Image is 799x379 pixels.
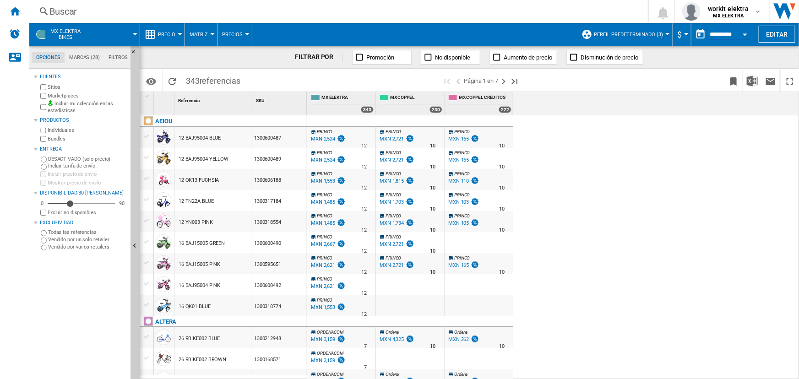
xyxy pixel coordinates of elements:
button: Promoción [352,50,412,65]
img: excel-24x24.png [747,76,758,87]
span: Ordena [454,330,467,335]
span: Referencia [178,98,200,103]
label: Todas las referencias [48,229,127,236]
input: Todas las referencias [41,230,47,236]
div: Precios [222,23,247,46]
button: Precio [158,23,180,46]
div: Tiempo de entrega : 10 días [430,268,435,277]
div: MXN 1,553 [310,177,346,186]
div: MXN 1,703 [378,198,414,207]
button: >Página anterior [453,70,464,92]
div: Tiempo de entrega : 12 días [361,247,367,256]
input: DESACTIVADO (solo precio) [41,157,47,162]
span: Precio [158,32,175,38]
div: MXN 2,621 [310,282,346,291]
img: promotionV3.png [405,156,414,163]
div: 12 BAJ95004 YELLOW [179,149,228,170]
img: promotionV3.png [337,177,346,184]
button: Última página [509,70,520,92]
div: MXN 262 [448,336,469,342]
div: Matriz [190,23,212,46]
div: MXN 2,667 [311,241,335,247]
img: promotionV3.png [405,177,414,184]
div: Tiempo de entrega : 10 días [499,268,505,277]
span: PRINCO [317,213,332,218]
input: Vendido por varios retailers [41,245,47,251]
img: promotionV3.png [337,261,346,269]
div: MXN 2,524 [310,156,346,165]
div: Tiempo de entrega : 10 días [499,205,505,214]
button: Ocultar [130,46,141,62]
img: promotionV3.png [337,156,346,163]
div: MXN 262 [447,335,479,344]
div: 12 TN22A BLUE [179,191,214,212]
input: Incluir tarifa de envío [41,164,47,170]
span: MX COPPEL CREDITOS [459,94,511,102]
input: Mostrar precio de envío [40,180,46,186]
div: MXN 2,721 [378,261,414,270]
div: MXN 110 [447,177,479,186]
div: Haga clic para filtrar por esa marca [155,316,176,327]
div: 26 RBIKE002 BROWN [179,349,226,370]
div: Productos [40,117,127,124]
span: PRINCO [454,213,470,218]
div: Tiempo de entrega : 10 días [499,162,505,172]
div: MXN 2,721 [378,240,414,249]
div: MXN 103 [447,198,479,207]
div: MXN 2,667 [310,240,346,249]
div: MX COPPEL 230 offers sold by MX COPPEL [378,92,444,115]
div: Tiempo de entrega : 12 días [361,310,367,319]
span: ORDENACOM [317,330,343,335]
label: Vendido por un solo retailer [48,236,127,243]
div: 1300606188 [252,169,307,190]
img: promotionV3.png [337,356,346,364]
span: referencias [200,76,240,86]
img: promotionV3.png [405,198,414,206]
div: Precio [145,23,180,46]
span: Aumento de precio [504,54,552,61]
span: workit elektra [708,4,749,13]
div: MX ELEKTRA 343 offers sold by MX ELEKTRA [309,92,375,115]
button: Perfil predeterminado (3) [594,23,668,46]
label: Marketplaces [48,92,127,99]
button: Aumento de precio [489,50,557,65]
div: MXN 2,721 [378,135,414,144]
span: ORDENACOM [317,351,343,356]
span: PRINCO [317,276,332,282]
div: Tiempo de entrega : 10 días [430,162,435,172]
div: Tiempo de entrega : 12 días [361,226,367,235]
div: MXN 165 [448,136,469,142]
div: 1300212948 [252,327,307,348]
input: Bundles [40,136,46,142]
div: MXN 2,721 [380,157,404,163]
img: promotionV3.png [470,156,479,163]
div: MXN 1,485 [310,219,346,228]
span: PRINCO [454,192,470,197]
img: promotionV3.png [337,135,346,142]
div: MXN 165 [447,135,479,144]
label: Excluir no disponibles [48,209,127,216]
img: promotionV3.png [337,240,346,248]
div: MXN 165 [448,262,469,268]
div: Tiempo de entrega : 10 días [499,342,505,351]
div: Buscar [49,5,624,18]
img: promotionV3.png [405,219,414,227]
div: 343 offers sold by MX ELEKTRA [361,106,374,113]
input: Vendido por un solo retailer [41,238,47,244]
div: 16 BAJ95004 PINK [179,275,220,296]
div: 26 RBIKE002 BLUE [179,328,220,349]
span: PRINCO [386,192,401,197]
input: Sitios [40,84,46,90]
div: MXN 165 [447,156,479,165]
button: Recargar [163,70,181,92]
label: DESACTIVADO (solo precio) [48,156,127,162]
div: MXN 165 [448,157,469,163]
div: MXN 3,159 [311,357,335,363]
div: Tiempo de entrega : 12 días [361,141,367,151]
div: $ [677,23,686,46]
div: Tiempo de entrega : 10 días [499,184,505,193]
span: ORDENACOM [317,372,343,377]
input: Mostrar precio de envío [40,210,46,216]
img: promotionV3.png [337,198,346,206]
input: Incluir precio de envío [40,171,46,177]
